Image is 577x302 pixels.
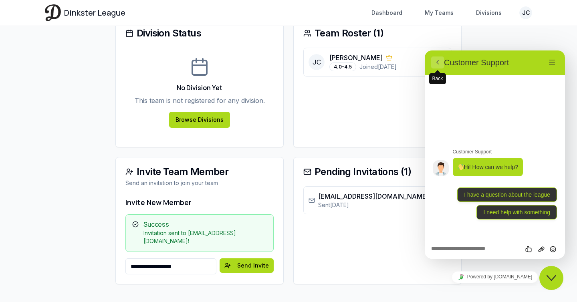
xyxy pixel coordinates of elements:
div: Pending Invitations ( 1 ) [303,167,452,177]
h3: Invite New Member [125,197,274,208]
button: Send Invite [220,258,274,273]
a: Dinkster League [45,4,125,21]
span: Dinkster League [64,7,125,18]
span: JC [309,54,325,70]
button: JC [519,6,532,19]
a: My Teams [420,6,458,20]
h5: Success [132,221,267,228]
iframe: chat widget [425,268,565,286]
div: 4.0-4.5 [329,62,356,71]
a: Browse Divisions [169,112,230,128]
div: Send an invitation to join your team [125,179,274,187]
div: Division Status [125,28,274,38]
div: Invitation sent to [EMAIL_ADDRESS][DOMAIN_NAME]! [132,229,267,245]
p: [EMAIL_ADDRESS][DOMAIN_NAME] [318,191,429,201]
p: Sent [DATE] [318,201,429,209]
div: Invite Team Member [125,167,274,177]
iframe: chat widget [539,266,565,290]
p: [PERSON_NAME] [329,53,383,62]
p: This team is not registered for any division. [125,96,274,105]
span: Joined [DATE] [359,63,397,71]
iframe: chat widget [425,50,565,259]
h3: No Division Yet [125,83,274,93]
a: Dashboard [367,6,407,20]
a: Divisions [471,6,506,20]
img: Dinkster [45,4,61,21]
div: Team Roster ( 1 ) [303,28,452,38]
